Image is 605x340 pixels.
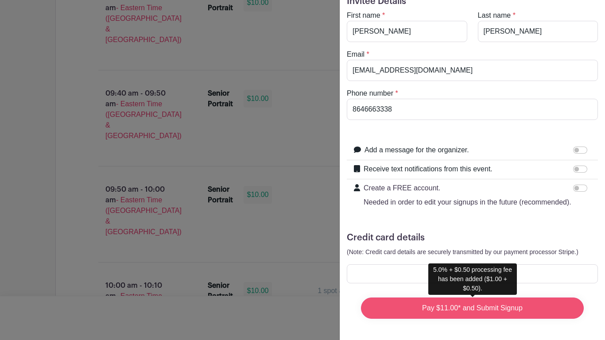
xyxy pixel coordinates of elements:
[364,197,571,208] p: Needed in order to edit your signups in the future (recommended).
[364,164,493,174] label: Receive text notifications from this event.
[364,183,571,193] p: Create a FREE account.
[347,248,578,255] small: (Note: Credit card details are securely transmitted by our payment processor Stripe.)
[365,145,469,155] label: Add a message for the organizer.
[353,270,592,278] iframe: To enrich screen reader interactions, please activate Accessibility in Grammarly extension settings
[361,297,584,319] input: Pay $11.00* and Submit Signup
[347,10,380,21] label: First name
[347,88,393,99] label: Phone number
[428,263,517,295] div: 5.0% + $0.50 processing fee has been added ($1.00 + $0.50).
[478,10,511,21] label: Last name
[347,49,365,60] label: Email
[347,232,598,243] h5: Credit card details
